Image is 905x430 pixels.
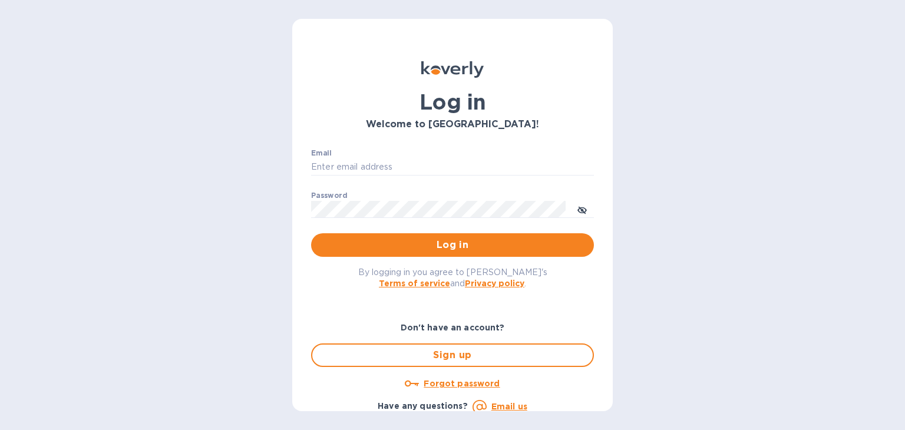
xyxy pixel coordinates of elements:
h3: Welcome to [GEOGRAPHIC_DATA]! [311,119,594,130]
a: Privacy policy [465,279,524,288]
u: Forgot password [424,379,500,388]
span: Log in [321,238,584,252]
button: Log in [311,233,594,257]
label: Password [311,192,347,199]
button: Sign up [311,343,594,367]
button: toggle password visibility [570,197,594,221]
b: Have any questions? [378,401,468,411]
a: Terms of service [379,279,450,288]
b: Don't have an account? [401,323,505,332]
span: By logging in you agree to [PERSON_NAME]'s and . [358,267,547,288]
input: Enter email address [311,158,594,176]
label: Email [311,150,332,157]
span: Sign up [322,348,583,362]
img: Koverly [421,61,484,78]
a: Email us [491,402,527,411]
h1: Log in [311,90,594,114]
